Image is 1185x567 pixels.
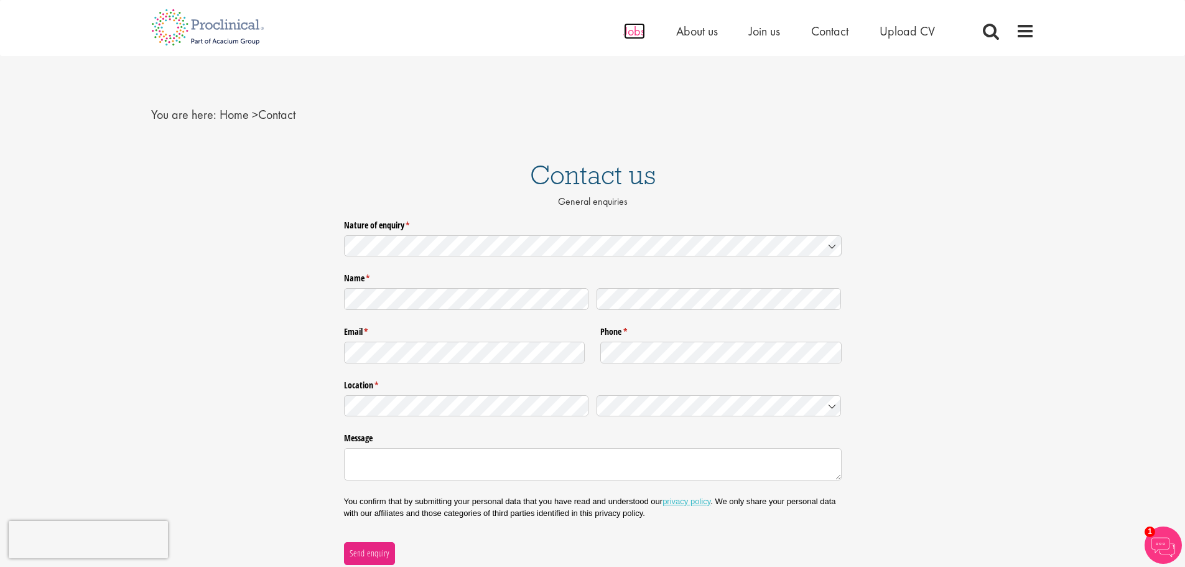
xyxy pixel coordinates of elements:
button: Send enquiry [344,542,395,565]
iframe: reCAPTCHA [9,521,168,558]
span: Send enquiry [349,546,389,560]
img: Chatbot [1145,527,1182,564]
input: First [344,288,589,310]
label: Nature of enquiry [344,215,842,231]
a: Contact [811,23,848,39]
input: Last [597,288,842,310]
input: State / Province / Region [344,395,589,417]
input: Country [597,395,842,417]
legend: Location [344,375,842,391]
a: Join us [749,23,780,39]
legend: Name [344,268,842,284]
p: You confirm that by submitting your personal data that you have read and understood our . We only... [344,496,842,518]
label: Phone [600,322,842,338]
a: About us [676,23,718,39]
a: privacy policy [662,497,710,506]
span: You are here: [151,106,216,123]
a: breadcrumb link to Home [220,106,249,123]
a: Upload CV [880,23,935,39]
span: > [252,106,258,123]
span: 1 [1145,527,1155,537]
span: Contact [220,106,295,123]
label: Email [344,322,585,338]
a: Jobs [624,23,645,39]
label: Message [344,428,842,444]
